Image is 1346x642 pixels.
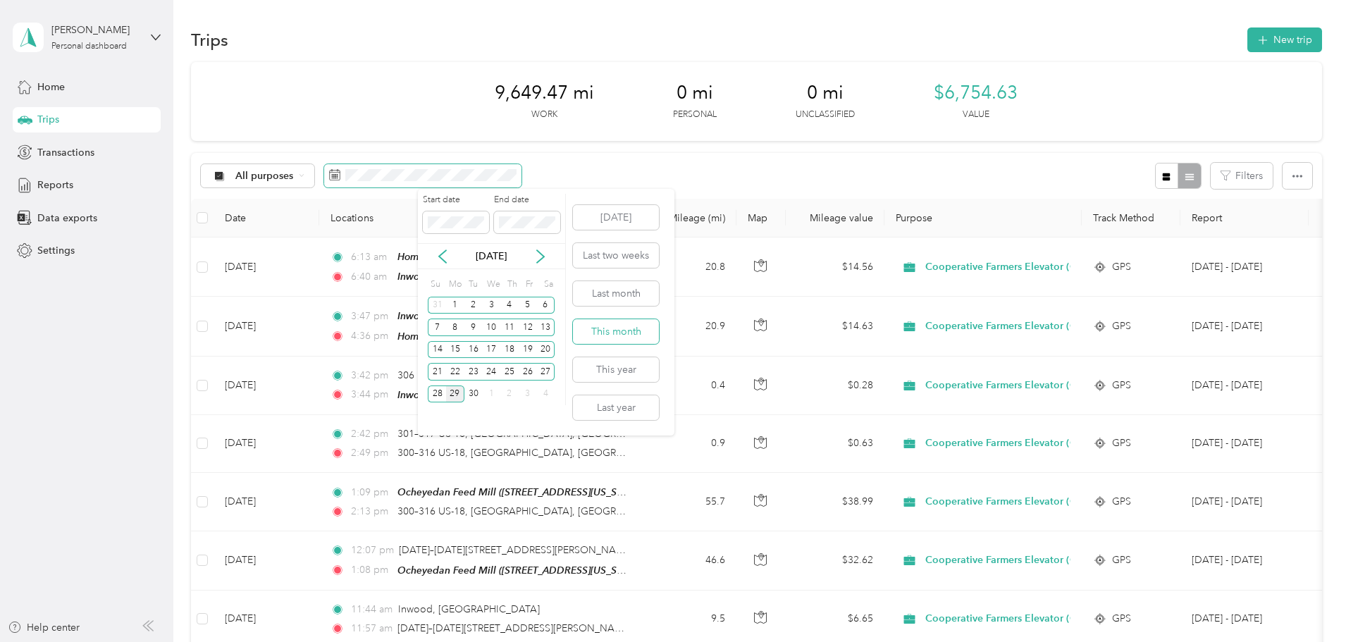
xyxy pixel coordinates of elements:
td: [DATE] [214,415,319,473]
td: Sep 1 - 30, 2025 [1180,531,1309,590]
span: 11:57 am [351,621,392,636]
div: Mo [446,274,462,294]
td: 0.9 [643,415,736,473]
div: 25 [500,363,519,381]
span: Cooperative Farmers Elevator (CFE) [925,494,1092,510]
div: 17 [482,341,500,359]
span: 2:13 pm [351,504,391,519]
div: 30 [464,385,483,403]
span: 306 US-18, [GEOGRAPHIC_DATA], [GEOGRAPHIC_DATA] [397,369,658,381]
span: 6:13 am [351,249,391,265]
td: Sep 1 - 30, 2025 [1180,357,1309,415]
td: Sep 1 - 30, 2025 [1180,415,1309,473]
td: $0.28 [786,357,884,415]
div: 5 [519,297,537,314]
p: Personal [673,109,717,121]
span: Cooperative Farmers Elevator (CFE) [925,436,1092,451]
div: 2 [464,297,483,314]
td: [DATE] [214,473,319,531]
td: [DATE] [214,531,319,590]
div: 1 [446,297,464,314]
div: Tu [467,274,480,294]
td: $14.56 [786,237,884,297]
span: [DATE]–[DATE][STREET_ADDRESS][PERSON_NAME] [397,622,631,634]
span: Cooperative Farmers Elevator (CFE) [925,319,1092,334]
div: 1 [482,385,500,403]
span: Trips [37,112,59,127]
span: Cooperative Farmers Elevator (CFE) [925,259,1092,275]
td: [DATE] [214,357,319,415]
button: Filters [1211,163,1273,189]
div: 18 [500,341,519,359]
button: Last year [573,395,659,420]
th: Map [736,199,786,237]
span: 301–317 US-18, [GEOGRAPHIC_DATA], [GEOGRAPHIC_DATA] [397,428,679,440]
span: Ocheyedan Feed Mill ([STREET_ADDRESS][US_STATE]) [397,564,643,576]
div: [PERSON_NAME] [51,23,140,37]
button: New trip [1247,27,1322,52]
span: 2:49 pm [351,445,391,461]
td: Sep 1 - 30, 2025 [1180,237,1309,297]
div: 4 [500,297,519,314]
span: Inwood Office ([STREET_ADDRESS][US_STATE]) [397,389,610,400]
div: 16 [464,341,483,359]
span: 6:40 am [351,269,391,285]
p: Value [963,109,989,121]
span: GPS [1112,319,1131,334]
button: Last two weeks [573,243,659,268]
div: 4 [537,385,555,403]
span: GPS [1112,494,1131,510]
span: GPS [1112,378,1131,393]
span: 2:42 pm [351,426,391,442]
div: 24 [482,363,500,381]
span: 300–316 US-18, [GEOGRAPHIC_DATA], [GEOGRAPHIC_DATA] [397,505,679,517]
span: Home ([STREET_ADDRESS][US_STATE]) [397,331,572,342]
td: 20.8 [643,237,736,297]
span: $6,754.63 [934,82,1018,104]
button: Help center [8,620,80,635]
th: Purpose [884,199,1082,237]
th: Report [1180,199,1309,237]
div: 29 [446,385,464,403]
div: 2 [500,385,519,403]
button: This year [573,357,659,382]
span: 3:47 pm [351,309,391,324]
td: [DATE] [214,237,319,297]
p: Unclassified [796,109,855,121]
span: Reports [37,178,73,192]
iframe: Everlance-gr Chat Button Frame [1267,563,1346,642]
span: 9,649.47 mi [495,82,594,104]
span: Data exports [37,211,97,226]
div: Su [428,274,441,294]
div: 19 [519,341,537,359]
div: 31 [428,297,446,314]
div: We [484,274,500,294]
span: All purposes [235,171,294,181]
td: $14.63 [786,297,884,356]
th: Mileage (mi) [643,199,736,237]
td: [DATE] [214,297,319,356]
span: 3:44 pm [351,387,391,402]
th: Mileage value [786,199,884,237]
th: Date [214,199,319,237]
span: 11:44 am [351,602,393,617]
div: Fr [524,274,537,294]
div: 10 [482,319,500,336]
div: Th [505,274,519,294]
div: 27 [537,363,555,381]
div: 22 [446,363,464,381]
span: 1:08 pm [351,562,391,578]
span: 300–316 US-18, [GEOGRAPHIC_DATA], [GEOGRAPHIC_DATA] [397,447,679,459]
span: Cooperative Farmers Elevator (CFE) [925,553,1092,568]
span: 4:36 pm [351,328,391,344]
th: Locations [319,199,643,237]
span: 12:07 pm [351,543,393,558]
span: Settings [37,243,75,258]
label: End date [494,194,560,206]
span: [DATE]–[DATE][STREET_ADDRESS][PERSON_NAME] [399,544,633,556]
div: 15 [446,341,464,359]
div: 12 [519,319,537,336]
div: 3 [482,297,500,314]
span: GPS [1112,259,1131,275]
